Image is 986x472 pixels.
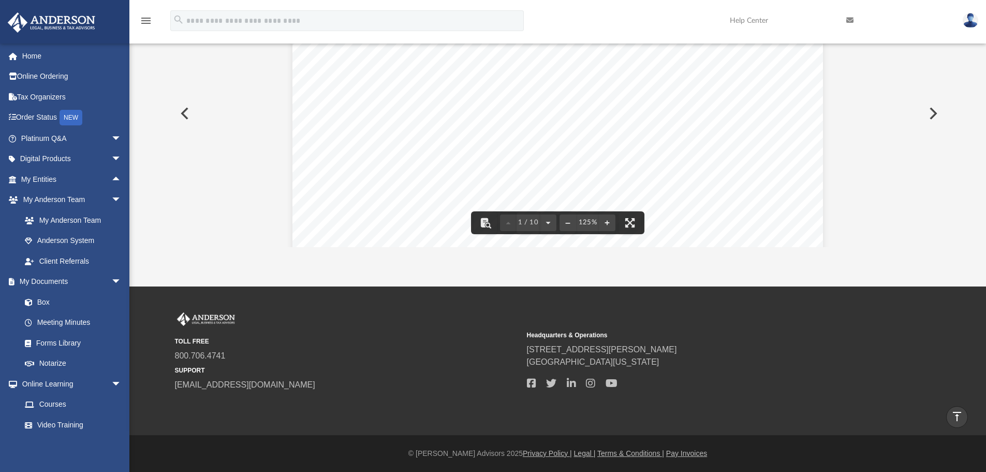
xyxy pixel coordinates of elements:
small: Headquarters & Operations [527,331,872,340]
a: vertical_align_top [946,406,968,428]
a: Home [7,46,137,66]
span: 1 / 10 [517,219,540,226]
button: Next File [921,99,944,128]
a: Online Ordering [7,66,137,87]
span: arrow_drop_up [111,169,132,190]
a: Anderson System [14,231,132,251]
a: Tax Organizers [7,87,137,107]
a: menu [140,20,152,27]
a: Order StatusNEW [7,107,137,128]
a: Pay Invoices [666,449,707,457]
a: Resources [14,435,132,456]
span: arrow_drop_down [111,128,132,149]
a: Privacy Policy | [523,449,572,457]
a: Client Referrals [14,251,132,271]
div: © [PERSON_NAME] Advisors 2025 [129,448,986,459]
a: My Anderson Teamarrow_drop_down [7,190,132,210]
span: arrow_drop_down [111,190,132,211]
a: [GEOGRAPHIC_DATA][US_STATE] [527,357,659,366]
a: Platinum Q&Aarrow_drop_down [7,128,137,149]
a: Courses [14,394,132,415]
button: Zoom in [599,211,615,234]
div: Current zoom level [576,219,599,226]
a: My Anderson Team [14,210,127,231]
a: Notarize [14,353,132,374]
div: NEW [60,110,82,125]
a: 800.706.4741 [175,351,226,360]
a: Online Learningarrow_drop_down [7,374,132,394]
a: Box [14,292,127,312]
a: Legal | [574,449,596,457]
a: [STREET_ADDRESS][PERSON_NAME] [527,345,677,354]
a: Digital Productsarrow_drop_down [7,149,137,169]
a: [EMAIL_ADDRESS][DOMAIN_NAME] [175,380,315,389]
button: 1 / 10 [517,211,540,234]
img: Anderson Advisors Platinum Portal [5,12,98,33]
button: Previous File [172,99,195,128]
span: arrow_drop_down [111,374,132,395]
span: arrow_drop_down [111,149,132,170]
a: Video Training [14,414,127,435]
button: Next page [540,211,556,234]
span: arrow_drop_down [111,271,132,293]
i: menu [140,15,152,27]
a: Forms Library [14,333,127,353]
button: Zoom out [560,211,576,234]
a: Meeting Minutes [14,312,132,333]
i: search [173,14,184,25]
button: Enter fullscreen [619,211,641,234]
small: TOLL FREE [175,337,520,346]
a: Terms & Conditions | [597,449,664,457]
small: SUPPORT [175,366,520,375]
img: User Pic [963,13,978,28]
button: Toggle findbar [474,211,497,234]
i: vertical_align_top [951,410,963,423]
a: My Documentsarrow_drop_down [7,271,132,292]
img: Anderson Advisors Platinum Portal [175,312,237,326]
a: My Entitiesarrow_drop_up [7,169,137,190]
